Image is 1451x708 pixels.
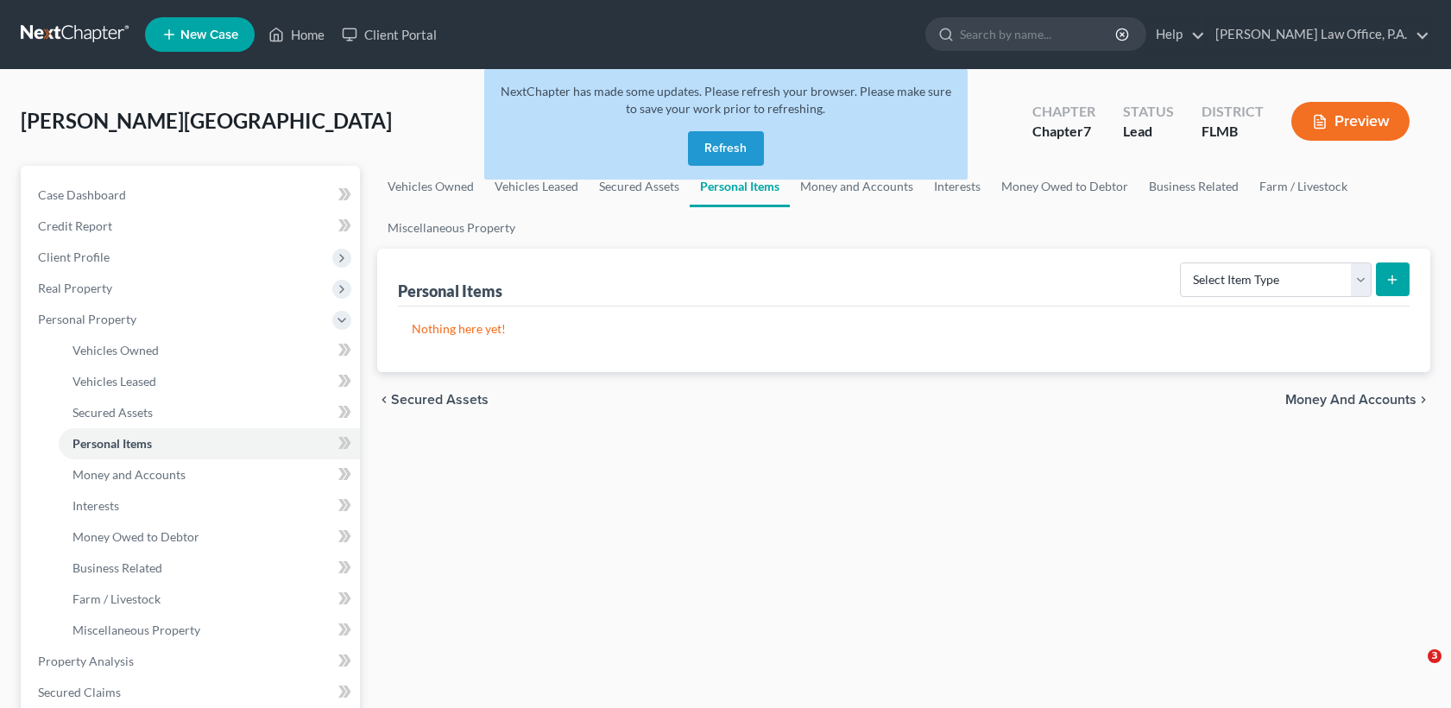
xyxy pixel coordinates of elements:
[1392,649,1434,691] iframe: Intercom live chat
[377,393,391,407] i: chevron_left
[73,343,159,357] span: Vehicles Owned
[21,108,392,133] span: [PERSON_NAME][GEOGRAPHIC_DATA]
[38,187,126,202] span: Case Dashboard
[412,320,1396,338] p: Nothing here yet!
[1123,102,1174,122] div: Status
[333,19,445,50] a: Client Portal
[24,646,360,677] a: Property Analysis
[1285,393,1430,407] button: Money and Accounts chevron_right
[38,218,112,233] span: Credit Report
[1147,19,1205,50] a: Help
[73,498,119,513] span: Interests
[38,654,134,668] span: Property Analysis
[24,180,360,211] a: Case Dashboard
[391,393,489,407] span: Secured Assets
[73,467,186,482] span: Money and Accounts
[1032,102,1095,122] div: Chapter
[59,553,360,584] a: Business Related
[38,312,136,326] span: Personal Property
[1291,102,1410,141] button: Preview
[501,84,951,116] span: NextChapter has made some updates. Please refresh your browser. Please make sure to save your wor...
[38,281,112,295] span: Real Property
[59,522,360,553] a: Money Owed to Debtor
[1249,166,1358,207] a: Farm / Livestock
[73,436,152,451] span: Personal Items
[1083,123,1091,139] span: 7
[1428,649,1442,663] span: 3
[59,366,360,397] a: Vehicles Leased
[377,166,484,207] a: Vehicles Owned
[180,28,238,41] span: New Case
[1032,122,1095,142] div: Chapter
[24,211,360,242] a: Credit Report
[38,685,121,699] span: Secured Claims
[73,560,162,575] span: Business Related
[1139,166,1249,207] a: Business Related
[377,207,526,249] a: Miscellaneous Property
[73,529,199,544] span: Money Owed to Debtor
[1285,393,1416,407] span: Money and Accounts
[59,584,360,615] a: Farm / Livestock
[59,397,360,428] a: Secured Assets
[73,374,156,389] span: Vehicles Leased
[260,19,333,50] a: Home
[377,393,489,407] button: chevron_left Secured Assets
[59,459,360,490] a: Money and Accounts
[59,428,360,459] a: Personal Items
[1416,393,1430,407] i: chevron_right
[59,335,360,366] a: Vehicles Owned
[1202,102,1264,122] div: District
[73,623,200,637] span: Miscellaneous Property
[59,615,360,646] a: Miscellaneous Property
[1202,122,1264,142] div: FLMB
[38,250,110,264] span: Client Profile
[960,18,1118,50] input: Search by name...
[688,131,764,166] button: Refresh
[1207,19,1429,50] a: [PERSON_NAME] Law Office, P.A.
[991,166,1139,207] a: Money Owed to Debtor
[73,405,153,420] span: Secured Assets
[1123,122,1174,142] div: Lead
[59,490,360,522] a: Interests
[24,677,360,708] a: Secured Claims
[73,591,161,606] span: Farm / Livestock
[398,281,502,301] div: Personal Items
